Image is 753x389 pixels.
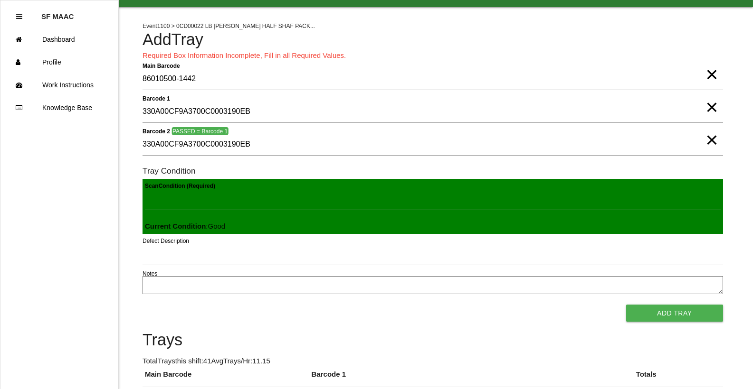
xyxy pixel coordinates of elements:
[0,74,118,96] a: Work Instructions
[143,356,723,367] p: Total Trays this shift: 41 Avg Trays /Hr: 11.15
[143,167,723,176] h6: Tray Condition
[143,369,309,387] th: Main Barcode
[143,62,180,69] b: Main Barcode
[143,23,315,29] span: Event 1100 > 0CD00022 LB [PERSON_NAME] HALF SHAF PACK...
[634,369,723,387] th: Totals
[705,56,718,74] span: Clear Input
[143,68,723,90] input: Required
[626,305,723,322] button: Add Tray
[16,5,22,28] div: Close
[143,128,170,134] b: Barcode 2
[172,127,228,135] span: PASSED = Barcode 1
[41,5,74,20] p: SF MAAC
[705,121,718,140] span: Clear Input
[143,237,189,245] label: Defect Description
[0,96,118,119] a: Knowledge Base
[0,28,118,51] a: Dashboard
[0,51,118,74] a: Profile
[309,369,634,387] th: Barcode 1
[145,182,215,189] b: Scan Condition (Required)
[145,222,225,230] span: : Good
[143,50,723,61] p: Required Box Information Incomplete, Fill in all Required Values.
[143,31,723,49] h4: Add Tray
[143,269,157,278] label: Notes
[143,331,723,349] h4: Trays
[145,222,206,230] b: Current Condition
[705,88,718,107] span: Clear Input
[143,95,170,102] b: Barcode 1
